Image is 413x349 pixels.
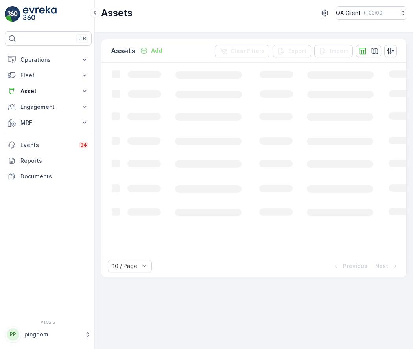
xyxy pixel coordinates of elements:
[5,153,92,169] a: Reports
[5,83,92,99] button: Asset
[7,328,19,341] div: PP
[78,35,86,42] p: ⌘B
[5,99,92,115] button: Engagement
[20,157,88,165] p: Reports
[5,320,92,325] span: v 1.52.2
[20,103,76,111] p: Engagement
[80,142,87,148] p: 34
[364,10,384,16] p: ( +03:00 )
[20,87,76,95] p: Asset
[375,262,388,270] p: Next
[230,47,265,55] p: Clear Filters
[24,331,81,338] p: pingdom
[5,52,92,68] button: Operations
[111,46,135,57] p: Assets
[5,326,92,343] button: PPpingdom
[374,261,400,271] button: Next
[5,115,92,130] button: MRF
[273,45,311,57] button: Export
[20,173,88,180] p: Documents
[5,169,92,184] a: Documents
[23,6,57,22] img: logo_light-DOdMpM7g.png
[336,6,407,20] button: QA Client(+03:00)
[5,6,20,22] img: logo
[5,68,92,83] button: Fleet
[151,47,162,55] p: Add
[5,137,92,153] a: Events34
[288,47,306,55] p: Export
[137,46,165,55] button: Add
[215,45,269,57] button: Clear Filters
[343,262,367,270] p: Previous
[20,141,74,149] p: Events
[20,56,76,64] p: Operations
[314,45,353,57] button: Import
[101,7,133,19] p: Assets
[336,9,361,17] p: QA Client
[20,72,76,79] p: Fleet
[20,119,76,127] p: MRF
[330,47,348,55] p: Import
[331,261,368,271] button: Previous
